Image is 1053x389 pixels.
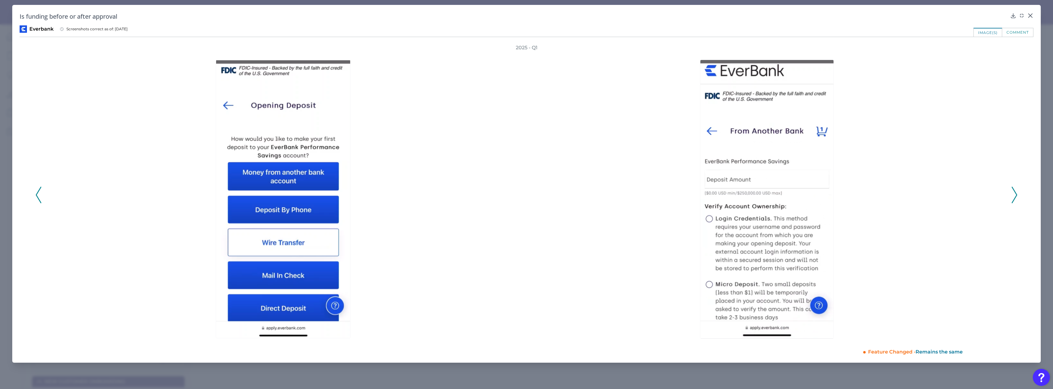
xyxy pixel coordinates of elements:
[66,27,128,32] span: Screenshots correct as of: [DATE]
[516,44,538,51] h3: 2025 - Q1
[29,26,54,32] span: Everbank
[973,28,1002,37] div: image(s)
[916,349,963,355] span: Remains the same
[216,60,350,338] img: 7500-Everbank-Mobile-Savings-Q1-2025b.png
[868,346,1033,355] div: Feature Changed -
[20,25,27,33] img: Everbank
[1033,369,1050,386] button: Open Resource Center
[20,12,1008,21] h2: Is funding before or after approval
[700,60,834,339] img: 7500-Everbank-Mobile-Savings-Q1-2025c.png
[1002,28,1033,37] div: comment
